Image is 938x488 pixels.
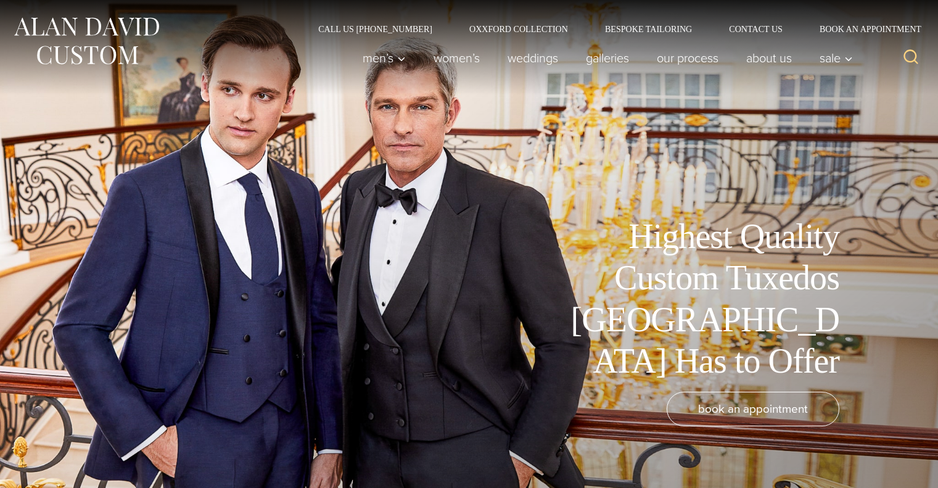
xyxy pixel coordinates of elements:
a: About Us [733,46,806,70]
a: Call Us [PHONE_NUMBER] [300,25,451,33]
h1: Highest Quality Custom Tuxedos [GEOGRAPHIC_DATA] Has to Offer [562,216,839,382]
button: View Search Form [896,43,926,73]
a: Women’s [420,46,494,70]
a: Book an Appointment [801,25,926,33]
a: Bespoke Tailoring [586,25,710,33]
nav: Primary Navigation [349,46,860,70]
nav: Secondary Navigation [300,25,926,33]
a: weddings [494,46,572,70]
a: book an appointment [667,392,839,426]
a: Contact Us [710,25,801,33]
a: Our Process [643,46,733,70]
a: Oxxford Collection [451,25,586,33]
span: Sale [820,52,853,64]
a: Galleries [572,46,643,70]
img: Alan David Custom [12,14,160,68]
span: book an appointment [698,400,808,418]
span: Men’s [363,52,406,64]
